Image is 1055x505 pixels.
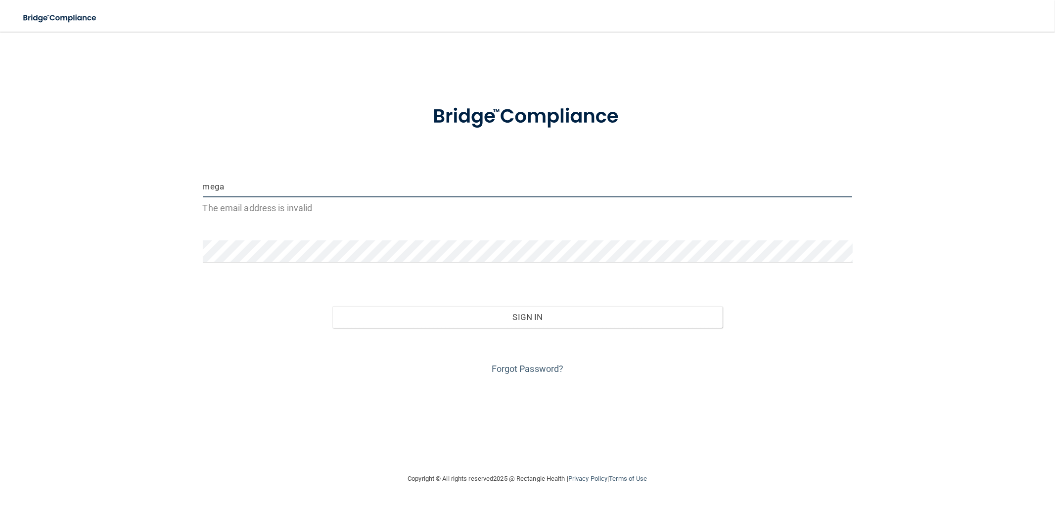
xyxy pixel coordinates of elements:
[332,306,722,328] button: Sign In
[568,475,607,482] a: Privacy Policy
[492,364,564,374] a: Forgot Password?
[347,463,708,495] div: Copyright © All rights reserved 2025 @ Rectangle Health | |
[413,91,643,142] img: bridge_compliance_login_screen.278c3ca4.svg
[203,175,853,197] input: Email
[609,475,647,482] a: Terms of Use
[203,200,853,216] p: The email address is invalid
[15,8,106,28] img: bridge_compliance_login_screen.278c3ca4.svg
